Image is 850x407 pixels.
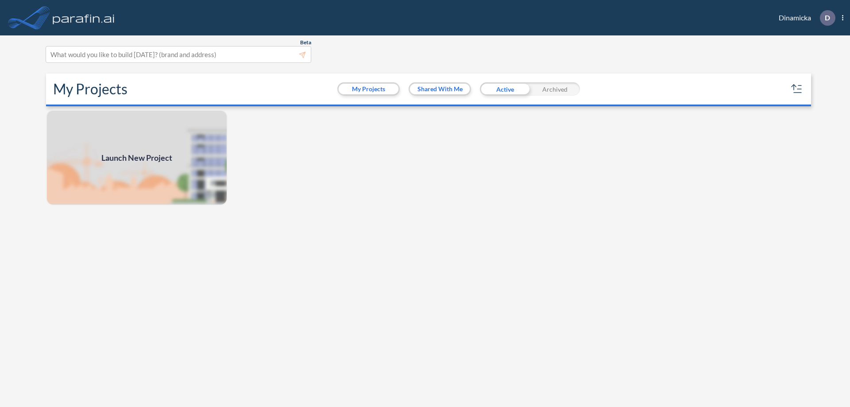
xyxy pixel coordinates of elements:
[825,14,830,22] p: D
[46,110,228,205] img: add
[300,39,311,46] span: Beta
[530,82,580,96] div: Archived
[410,84,470,94] button: Shared With Me
[53,81,127,97] h2: My Projects
[339,84,398,94] button: My Projects
[790,82,804,96] button: sort
[46,110,228,205] a: Launch New Project
[480,82,530,96] div: Active
[765,10,843,26] div: Dinamicka
[51,9,116,27] img: logo
[101,152,172,164] span: Launch New Project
